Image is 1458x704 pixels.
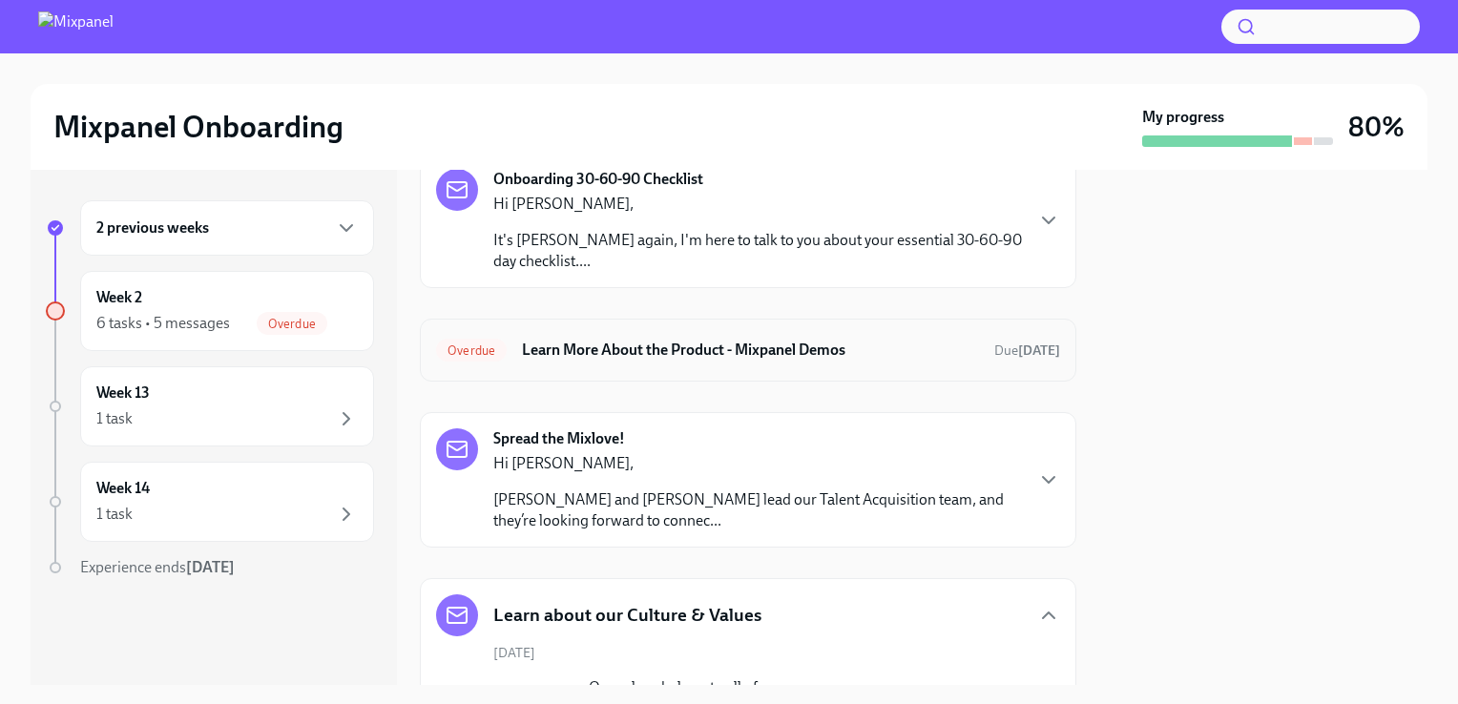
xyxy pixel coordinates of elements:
div: 1 task [96,408,133,429]
img: Mixpanel [38,11,114,42]
h3: 80% [1348,110,1405,144]
h6: Week 13 [96,383,150,404]
strong: Spread the Mixlove! [493,428,625,449]
a: Week 141 task [46,462,374,542]
a: Week 26 tasks • 5 messagesOverdue [46,271,374,351]
strong: My progress [1142,107,1224,128]
span: Overdue [257,317,327,331]
span: Experience ends [80,558,235,576]
strong: Onboarding 30-60-90 Checklist [493,169,703,190]
p: It's [PERSON_NAME] again, I'm here to talk to you about your essential 30-60-90 day checklist.... [493,230,1022,272]
h5: Learn about our Culture & Values [493,603,761,628]
div: 6 tasks • 5 messages [96,313,230,334]
p: Hi [PERSON_NAME], [493,194,1022,215]
a: Week 131 task [46,366,374,446]
p: Hi [PERSON_NAME], [493,453,1022,474]
h6: Week 2 [96,287,142,308]
strong: [DATE] [1018,342,1060,359]
h6: 2 previous weeks [96,217,209,238]
h6: Learn More About the Product - Mixpanel Demos [522,340,979,361]
span: Due [994,342,1060,359]
span: Overdue [436,343,507,358]
div: 2 previous weeks [80,200,374,256]
h6: Week 14 [96,478,150,499]
p: [PERSON_NAME] and [PERSON_NAME] lead our Talent Acquisition team, and they’re looking forward to ... [493,489,1022,531]
a: OverdueLearn More About the Product - Mixpanel DemosDue[DATE] [436,335,1060,365]
span: [DATE] [493,644,535,662]
strong: [DATE] [186,558,235,576]
span: August 9th, 2025 21:30 [994,342,1060,360]
h2: Mixpanel Onboarding [53,108,344,146]
div: 1 task [96,504,133,525]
